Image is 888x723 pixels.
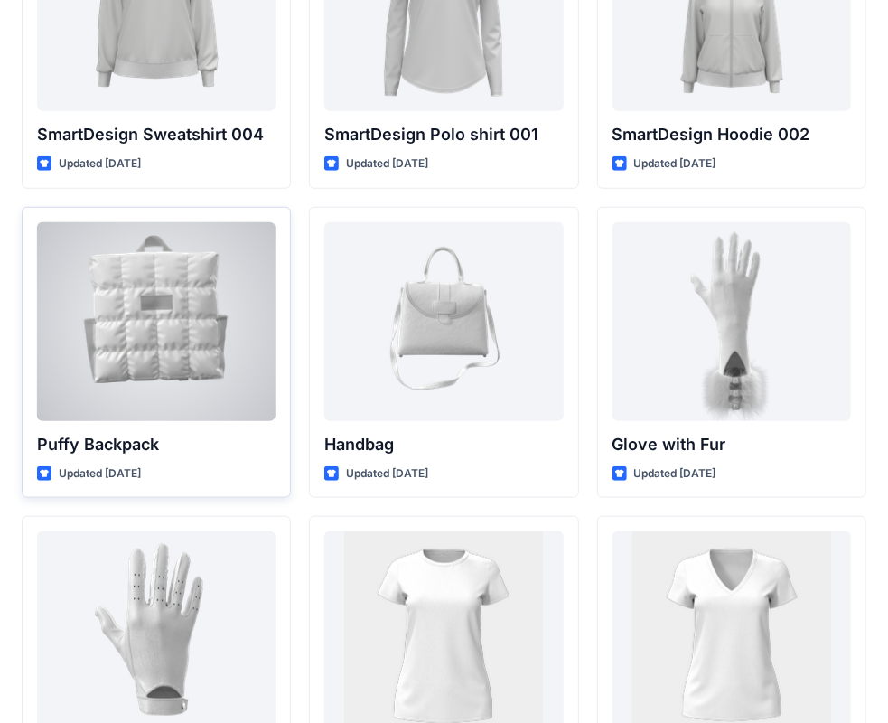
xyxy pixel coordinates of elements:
p: Glove with Fur [612,432,851,457]
p: Updated [DATE] [59,465,141,484]
p: Updated [DATE] [634,465,716,484]
p: SmartDesign Hoodie 002 [612,122,851,147]
a: Handbag [324,222,563,421]
p: Updated [DATE] [59,155,141,174]
p: Updated [DATE] [346,465,428,484]
p: Updated [DATE] [634,155,716,174]
a: Puffy Backpack [37,222,276,421]
p: Handbag [324,432,563,457]
p: Puffy Backpack [37,432,276,457]
p: SmartDesign Sweatshirt 004 [37,122,276,147]
p: SmartDesign Polo shirt 001 [324,122,563,147]
a: Glove with Fur [612,222,851,421]
p: Updated [DATE] [346,155,428,174]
